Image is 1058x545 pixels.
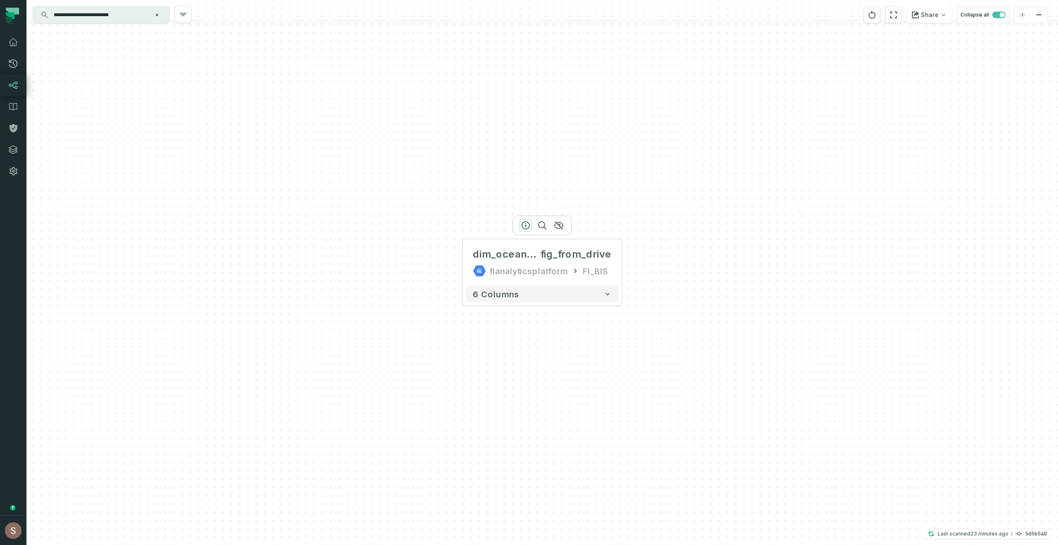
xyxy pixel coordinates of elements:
[473,289,519,299] span: 6 columns
[1031,7,1047,23] button: zoom out
[5,522,21,539] img: avatar of Shay Gafniel
[473,248,541,261] span: dim_ocean_con
[1025,531,1047,536] h4: 5d5b5a0
[970,531,1008,537] relative-time: Sep 17, 2025, 3:10 PM GMT+3
[907,7,952,23] button: Share
[153,11,161,19] button: Clear search query
[541,248,612,261] span: fig_from_drive
[9,504,17,512] div: Tooltip anchor
[583,264,608,277] div: FI_BIS
[489,264,568,277] div: fianalyticsplatform
[938,530,1008,538] p: Last scanned
[957,7,1009,23] button: Collapse all
[473,248,612,261] div: dim_ocean_config_from_drive
[923,529,1052,539] button: Last scanned[DATE] 3:10:10 PM5d5b5a0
